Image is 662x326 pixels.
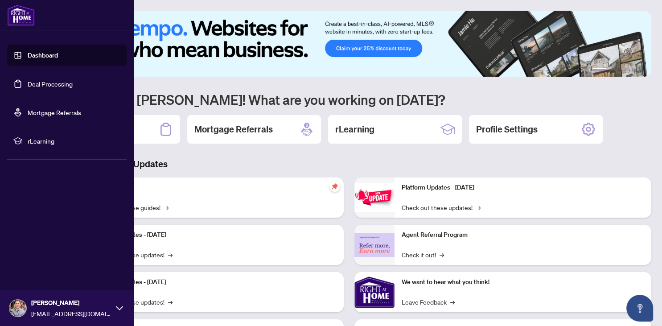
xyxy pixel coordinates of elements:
[354,233,395,257] img: Agent Referral Program
[31,298,111,308] span: [PERSON_NAME]
[440,250,444,260] span: →
[9,300,26,317] img: Profile Icon
[354,183,395,211] img: Platform Updates - June 23, 2025
[28,80,73,88] a: Deal Processing
[402,277,645,287] p: We want to hear what you think!
[28,136,120,146] span: rLearning
[168,297,173,307] span: →
[46,11,651,77] img: Slide 0
[329,181,340,192] span: pushpin
[28,51,58,59] a: Dashboard
[194,123,273,136] h2: Mortgage Referrals
[164,202,169,212] span: →
[335,123,374,136] h2: rLearning
[354,272,395,312] img: We want to hear what you think!
[476,123,538,136] h2: Profile Settings
[31,309,111,318] span: [EMAIL_ADDRESS][DOMAIN_NAME]
[626,295,653,322] button: Open asap
[617,68,621,71] button: 3
[476,202,481,212] span: →
[402,183,645,193] p: Platform Updates - [DATE]
[639,68,642,71] button: 6
[592,68,607,71] button: 1
[450,297,455,307] span: →
[402,230,645,240] p: Agent Referral Program
[168,250,173,260] span: →
[402,250,444,260] a: Check it out!→
[28,108,81,116] a: Mortgage Referrals
[7,4,35,26] img: logo
[94,277,337,287] p: Platform Updates - [DATE]
[94,230,337,240] p: Platform Updates - [DATE]
[402,297,455,307] a: Leave Feedback→
[632,68,635,71] button: 5
[610,68,614,71] button: 2
[625,68,628,71] button: 4
[402,202,481,212] a: Check out these updates!→
[46,158,651,170] h3: Brokerage & Industry Updates
[94,183,337,193] p: Self-Help
[46,91,651,108] h1: Welcome back [PERSON_NAME]! What are you working on [DATE]?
